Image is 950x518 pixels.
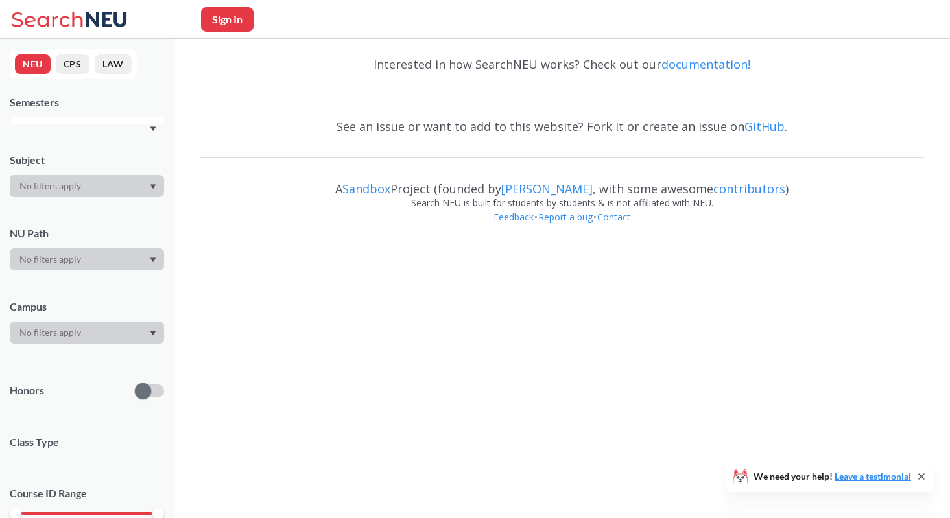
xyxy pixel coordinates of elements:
svg: Dropdown arrow [150,331,156,336]
a: GitHub [744,119,785,134]
a: [PERSON_NAME] [501,181,593,196]
div: Campus [10,300,164,314]
svg: Dropdown arrow [150,184,156,189]
a: documentation! [661,56,750,72]
button: NEU [15,54,51,74]
svg: Dropdown arrow [150,126,156,132]
div: See an issue or want to add to this website? Fork it or create an issue on . [200,108,924,145]
div: Dropdown arrow [10,248,164,270]
span: We need your help! [754,472,911,481]
a: Contact [597,211,631,223]
div: A Project (founded by , with some awesome ) [200,170,924,196]
a: contributors [713,181,785,196]
div: NU Path [10,226,164,241]
div: Dropdown arrow [10,322,164,344]
button: CPS [56,54,89,74]
div: Search NEU is built for students by students & is not affiliated with NEU. [200,196,924,210]
a: Leave a testimonial [835,471,911,482]
div: Subject [10,153,164,167]
p: Honors [10,383,44,398]
button: Sign In [201,7,254,32]
div: Dropdown arrow [10,175,164,197]
a: Sandbox [342,181,390,196]
div: • • [200,210,924,244]
a: Feedback [493,211,534,223]
svg: Dropdown arrow [150,257,156,263]
span: Class Type [10,435,164,449]
div: Interested in how SearchNEU works? Check out our [200,45,924,83]
button: LAW [95,54,132,74]
p: Course ID Range [10,486,164,501]
div: Semesters [10,95,164,110]
a: Report a bug [538,211,593,223]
